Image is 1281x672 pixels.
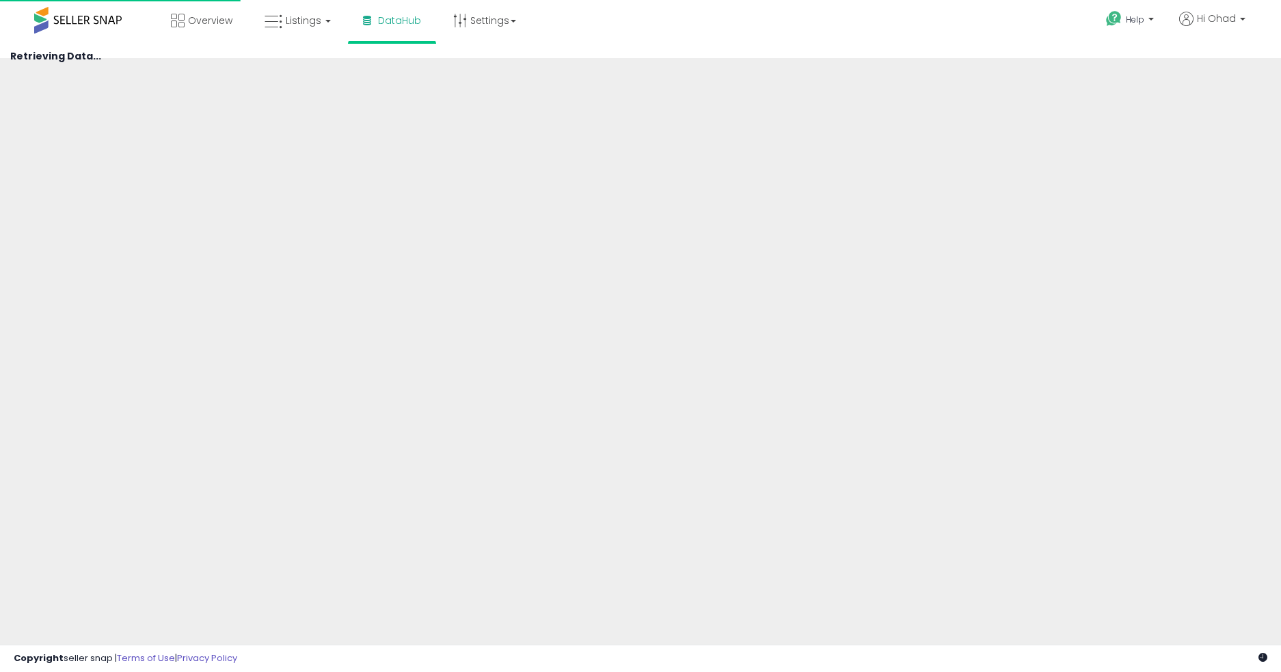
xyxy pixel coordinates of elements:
span: Hi Ohad [1197,12,1236,25]
span: Listings [286,14,321,27]
i: Get Help [1105,10,1122,27]
span: Help [1126,14,1144,25]
h4: Retrieving Data... [10,51,1271,62]
span: DataHub [378,14,421,27]
span: Overview [188,14,232,27]
a: Hi Ohad [1179,12,1245,42]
